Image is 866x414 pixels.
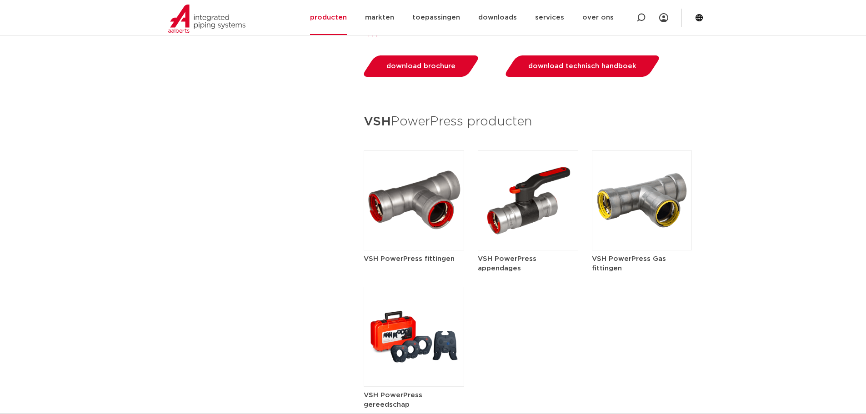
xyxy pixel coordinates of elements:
[364,197,464,264] a: VSH PowerPress fittingen
[361,55,481,77] a: download brochure
[364,111,692,133] h3: PowerPress producten
[364,254,464,264] h5: VSH PowerPress fittingen
[592,197,692,273] a: VSH PowerPress Gas fittingen
[478,254,578,273] h5: VSH PowerPress appendages
[364,390,464,409] h5: VSH PowerPress gereedschap
[364,333,464,409] a: VSH PowerPress gereedschap
[364,115,391,128] strong: VSH
[503,55,661,77] a: download technisch handboek
[592,254,692,273] h5: VSH PowerPress Gas fittingen
[528,63,636,70] span: download technisch handboek
[386,63,456,70] span: download brochure
[478,197,578,273] a: VSH PowerPress appendages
